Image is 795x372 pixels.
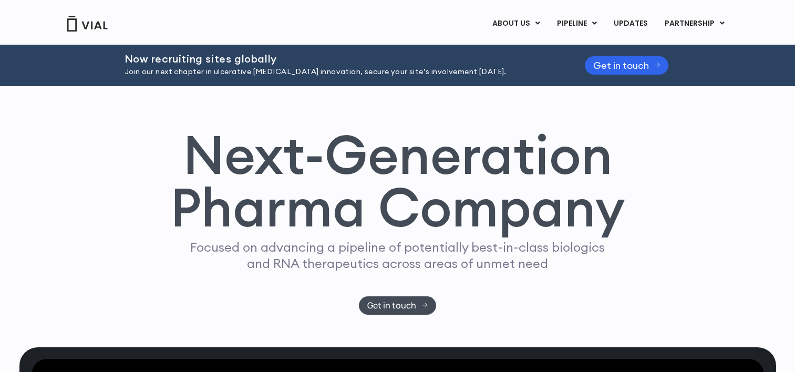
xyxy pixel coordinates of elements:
[656,15,733,33] a: PARTNERSHIPMenu Toggle
[593,61,649,69] span: Get in touch
[359,296,436,315] a: Get in touch
[125,53,559,65] h2: Now recruiting sites globally
[66,16,108,32] img: Vial Logo
[605,15,656,33] a: UPDATES
[367,302,416,309] span: Get in touch
[549,15,605,33] a: PIPELINEMenu Toggle
[484,15,548,33] a: ABOUT USMenu Toggle
[585,56,669,75] a: Get in touch
[170,128,625,234] h1: Next-Generation Pharma Company
[125,66,559,78] p: Join our next chapter in ulcerative [MEDICAL_DATA] innovation, secure your site’s involvement [DA...
[186,239,610,272] p: Focused on advancing a pipeline of potentially best-in-class biologics and RNA therapeutics acros...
